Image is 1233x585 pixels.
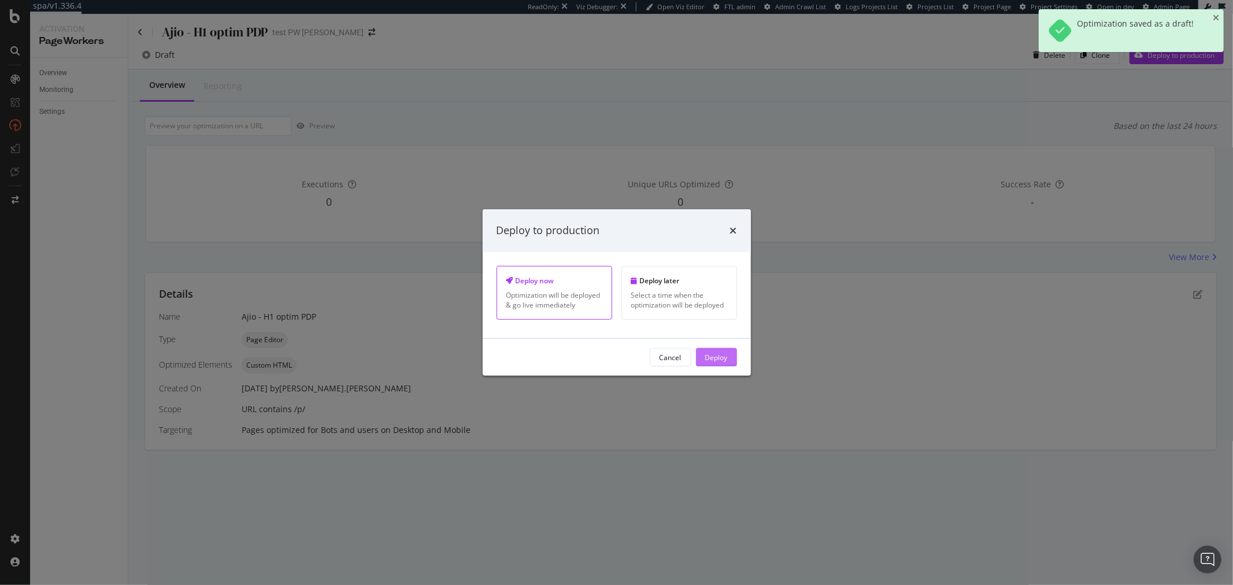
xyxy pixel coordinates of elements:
div: Deploy now [506,276,602,286]
button: Cancel [650,348,691,366]
div: Deploy to production [497,223,600,238]
div: Optimization will be deployed & go live immediately [506,290,602,310]
div: Select a time when the optimization will be deployed [631,290,727,310]
div: Open Intercom Messenger [1194,546,1221,573]
button: Deploy [696,348,737,366]
div: Cancel [660,352,682,362]
div: modal [483,209,751,376]
div: Deploy later [631,276,727,286]
div: Deploy [705,352,728,362]
div: close toast [1213,14,1219,22]
div: times [730,223,737,238]
div: Optimization saved as a draft! [1077,18,1194,43]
